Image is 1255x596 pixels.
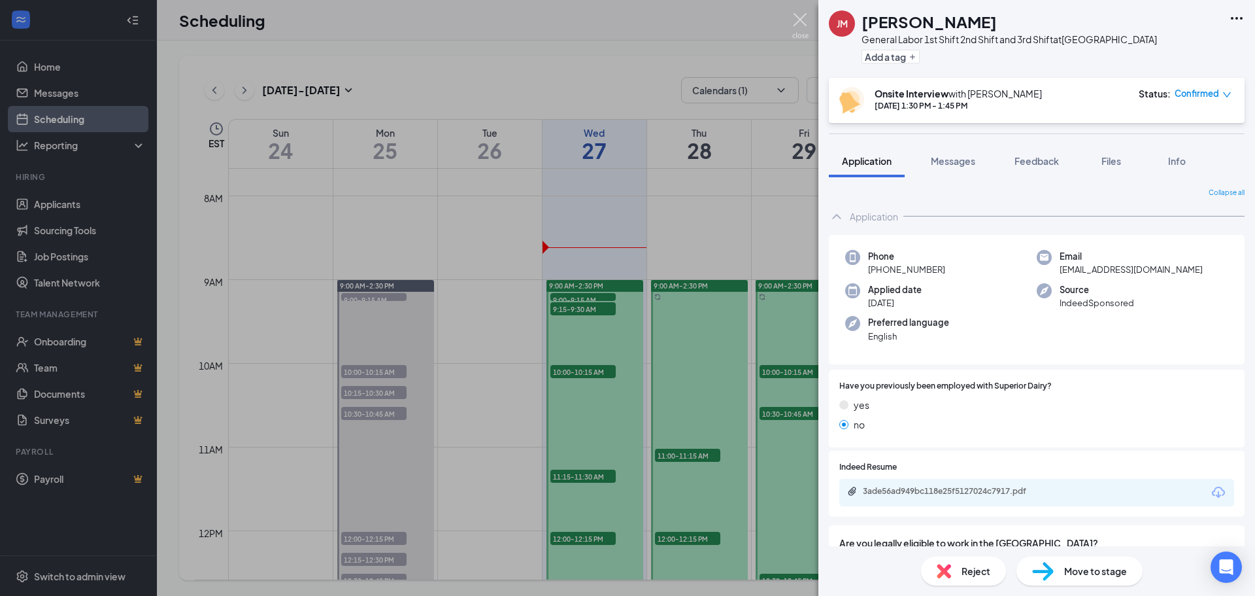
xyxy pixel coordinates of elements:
[1060,263,1203,276] span: [EMAIL_ADDRESS][DOMAIN_NAME]
[962,564,990,578] span: Reject
[829,209,845,224] svg: ChevronUp
[1014,155,1059,167] span: Feedback
[862,10,997,33] h1: [PERSON_NAME]
[875,100,1042,111] div: [DATE] 1:30 PM - 1:45 PM
[868,250,945,263] span: Phone
[839,380,1052,393] span: Have you previously been employed with Superior Dairy?
[909,53,916,61] svg: Plus
[1222,90,1231,99] span: down
[847,486,1059,499] a: Paperclip3ade56ad949bc118e25f5127024c7917.pdf
[842,155,892,167] span: Application
[875,88,948,99] b: Onsite Interview
[850,210,898,223] div: Application
[868,316,949,329] span: Preferred language
[854,417,865,432] span: no
[837,17,848,30] div: JM
[1101,155,1121,167] span: Files
[875,87,1042,100] div: with [PERSON_NAME]
[863,486,1046,497] div: 3ade56ad949bc118e25f5127024c7917.pdf
[839,536,1234,550] span: Are you legally eligible to work in the [GEOGRAPHIC_DATA]?
[1060,283,1134,296] span: Source
[1175,87,1219,100] span: Confirmed
[854,398,869,412] span: yes
[868,263,945,276] span: [PHONE_NUMBER]
[1168,155,1186,167] span: Info
[847,486,858,497] svg: Paperclip
[1064,564,1127,578] span: Move to stage
[839,461,897,474] span: Indeed Resume
[862,50,920,63] button: PlusAdd a tag
[1060,296,1134,309] span: IndeedSponsored
[868,283,922,296] span: Applied date
[1211,552,1242,583] div: Open Intercom Messenger
[868,296,922,309] span: [DATE]
[1209,188,1245,198] span: Collapse all
[1139,87,1171,100] div: Status :
[931,155,975,167] span: Messages
[868,330,949,343] span: English
[1211,485,1226,500] svg: Download
[1229,10,1245,26] svg: Ellipses
[1060,250,1203,263] span: Email
[862,33,1157,46] div: General Labor 1st Shift 2nd Shift and 3rd Shift at [GEOGRAPHIC_DATA]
